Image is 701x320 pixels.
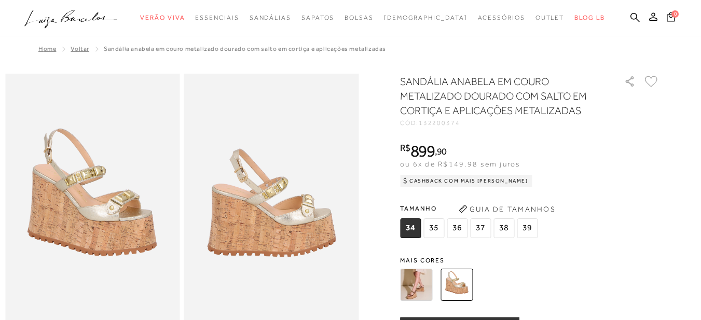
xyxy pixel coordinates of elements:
[517,218,538,238] span: 39
[478,14,525,21] span: Acessórios
[493,218,514,238] span: 38
[400,218,421,238] span: 34
[71,45,89,52] a: Voltar
[400,160,520,168] span: ou 6x de R$149,98 sem juros
[455,201,559,217] button: Guia de Tamanhos
[437,146,447,157] span: 90
[400,257,659,263] span: Mais cores
[301,14,334,21] span: Sapatos
[574,8,604,27] a: BLOG LB
[38,45,56,52] a: Home
[435,147,447,156] i: ,
[195,14,239,21] span: Essenciais
[574,14,604,21] span: BLOG LB
[400,175,532,187] div: Cashback com Mais [PERSON_NAME]
[140,14,185,21] span: Verão Viva
[419,119,460,127] span: 132200374
[104,45,386,52] span: SANDÁLIA ANABELA EM COURO METALIZADO DOURADO COM SALTO EM CORTIÇA E APLICAÇÕES METALIZADAS
[384,14,468,21] span: [DEMOGRAPHIC_DATA]
[400,74,595,118] h1: SANDÁLIA ANABELA EM COURO METALIZADO DOURADO COM SALTO EM CORTIÇA E APLICAÇÕES METALIZADAS
[470,218,491,238] span: 37
[345,14,374,21] span: Bolsas
[140,8,185,27] a: noSubCategoriesText
[478,8,525,27] a: noSubCategoriesText
[345,8,374,27] a: noSubCategoriesText
[535,8,565,27] a: noSubCategoriesText
[250,8,291,27] a: noSubCategoriesText
[195,8,239,27] a: noSubCategoriesText
[410,142,435,160] span: 899
[301,8,334,27] a: noSubCategoriesText
[250,14,291,21] span: Sandálias
[441,269,473,301] img: SANDÁLIA ANABELA EM COURO METALIZADO DOURADO COM SALTO EM CORTIÇA E APLICAÇÕES METALIZADAS
[671,10,679,18] span: 0
[535,14,565,21] span: Outlet
[664,11,678,25] button: 0
[423,218,444,238] span: 35
[400,120,608,126] div: CÓD:
[447,218,468,238] span: 36
[384,8,468,27] a: noSubCategoriesText
[400,143,410,152] i: R$
[400,201,540,216] span: Tamanho
[400,269,432,301] img: SANDÁLIA ANABELA EM COURO CAFÉ COM SALTO EM CORTIÇA E APLICAÇÕES METALIZADAS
